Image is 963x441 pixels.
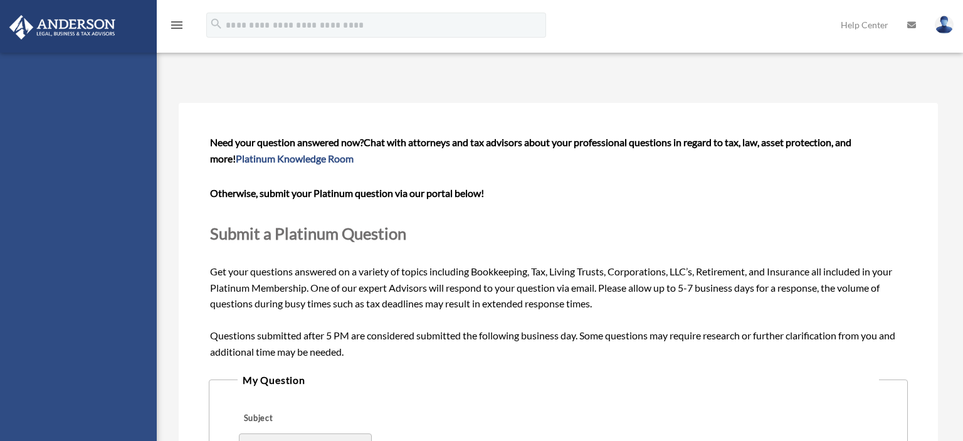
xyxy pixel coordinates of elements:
img: User Pic [935,16,954,34]
a: Platinum Knowledge Room [236,152,354,164]
span: Get your questions answered on a variety of topics including Bookkeeping, Tax, Living Trusts, Cor... [210,136,906,358]
span: Submit a Platinum Question [210,224,406,243]
span: Need your question answered now? [210,136,364,148]
a: menu [169,22,184,33]
span: Chat with attorneys and tax advisors about your professional questions in regard to tax, law, ass... [210,136,851,164]
i: search [209,17,223,31]
legend: My Question [238,371,879,389]
label: Subject [239,410,358,427]
img: Anderson Advisors Platinum Portal [6,15,119,40]
b: Otherwise, submit your Platinum question via our portal below! [210,187,484,199]
i: menu [169,18,184,33]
